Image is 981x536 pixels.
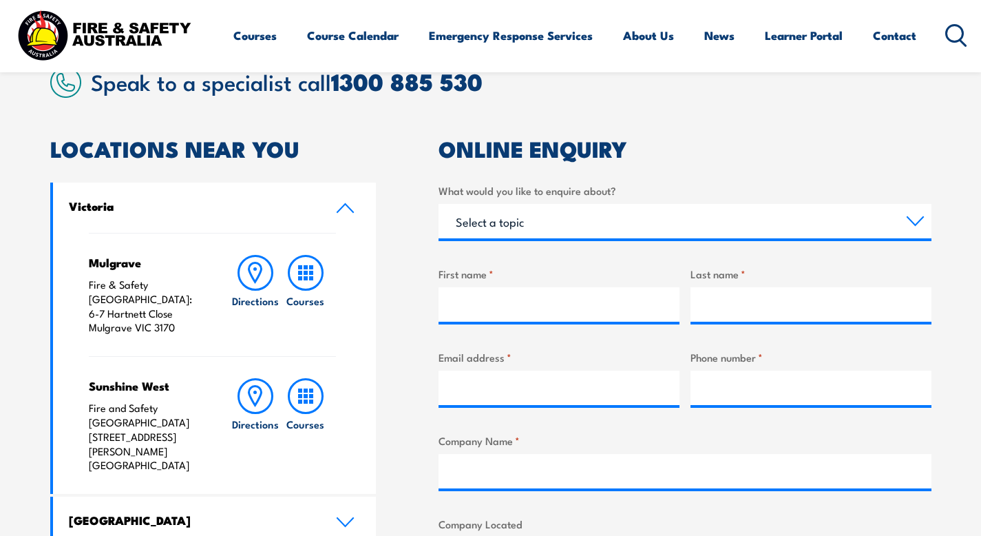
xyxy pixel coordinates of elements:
h6: Courses [286,293,324,308]
a: About Us [623,17,674,54]
h6: Courses [286,417,324,431]
label: What would you like to enquire about? [439,183,931,198]
h4: Victoria [69,198,315,214]
a: Courses [281,255,330,335]
a: Contact [873,17,916,54]
h4: [GEOGRAPHIC_DATA] [69,513,315,528]
a: 1300 885 530 [331,63,483,99]
label: Phone number [690,349,931,365]
p: Fire and Safety [GEOGRAPHIC_DATA] [STREET_ADDRESS][PERSON_NAME] [GEOGRAPHIC_DATA] [89,401,204,473]
a: Course Calendar [307,17,399,54]
h2: ONLINE ENQUIRY [439,138,931,158]
h4: Mulgrave [89,255,204,270]
h6: Directions [232,417,279,431]
a: Directions [231,255,280,335]
a: Emergency Response Services [429,17,593,54]
label: First name [439,266,679,282]
a: Courses [233,17,277,54]
label: Company Name [439,433,931,449]
a: Learner Portal [765,17,843,54]
label: Email address [439,349,679,365]
a: Courses [281,378,330,473]
h4: Sunshine West [89,378,204,393]
a: Victoria [53,183,377,233]
h6: Directions [232,293,279,308]
label: Company Located [439,516,931,532]
a: Directions [231,378,280,473]
h2: LOCATIONS NEAR YOU [50,138,377,158]
label: Last name [690,266,931,282]
p: Fire & Safety [GEOGRAPHIC_DATA]: 6-7 Hartnett Close Mulgrave VIC 3170 [89,278,204,335]
a: News [704,17,735,54]
h2: Speak to a specialist call [91,69,931,94]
